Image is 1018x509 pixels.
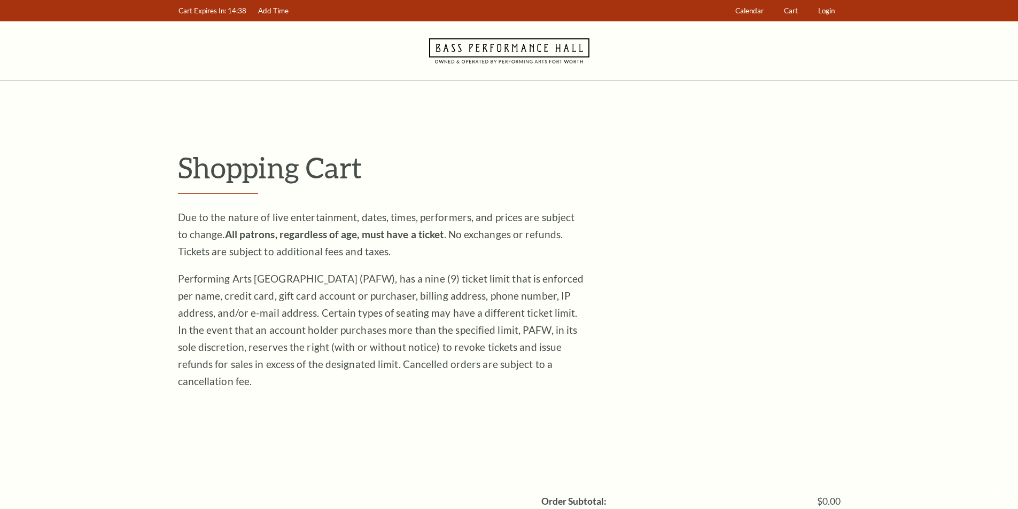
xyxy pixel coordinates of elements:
[178,270,584,390] p: Performing Arts [GEOGRAPHIC_DATA] (PAFW), has a nine (9) ticket limit that is enforced per name, ...
[735,6,764,15] span: Calendar
[813,1,840,21] a: Login
[541,497,607,506] label: Order Subtotal:
[818,6,835,15] span: Login
[178,150,841,185] p: Shopping Cart
[178,211,575,257] span: Due to the nature of live entertainment, dates, times, performers, and prices are subject to chan...
[784,6,798,15] span: Cart
[178,6,226,15] span: Cart Expires In:
[730,1,768,21] a: Calendar
[253,1,293,21] a: Add Time
[225,228,444,240] strong: All patrons, regardless of age, must have a ticket
[779,1,803,21] a: Cart
[228,6,246,15] span: 14:38
[817,497,841,506] span: $0.00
